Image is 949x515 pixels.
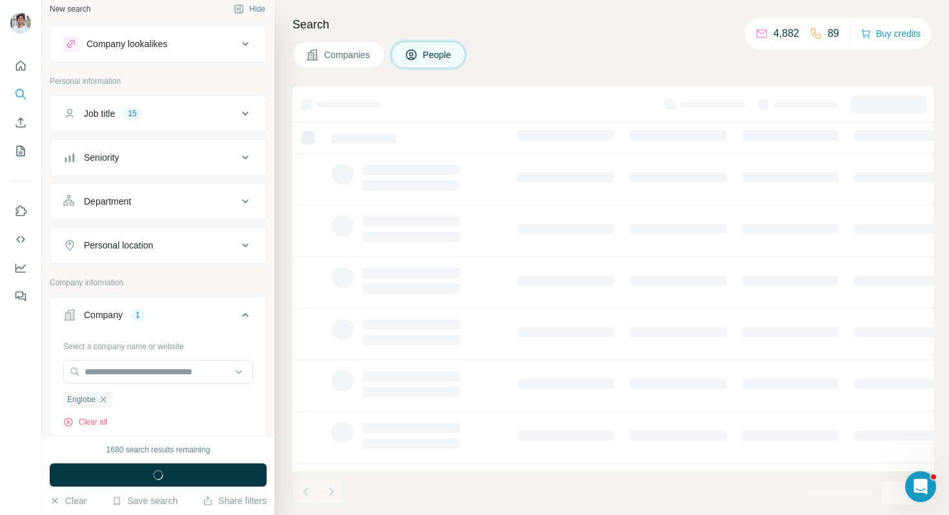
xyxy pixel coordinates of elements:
[324,48,371,61] span: Companies
[10,139,31,163] button: My lists
[50,230,266,261] button: Personal location
[10,54,31,77] button: Quick start
[10,256,31,279] button: Dashboard
[10,111,31,134] button: Enrich CSV
[50,28,266,59] button: Company lookalikes
[50,142,266,173] button: Seniority
[107,444,210,456] div: 1680 search results remaining
[423,48,453,61] span: People
[10,199,31,223] button: Use Surfe on LinkedIn
[63,416,107,428] button: Clear all
[50,494,87,507] button: Clear
[50,186,266,217] button: Department
[905,471,936,502] iframe: Intercom live chat
[130,309,145,321] div: 1
[63,336,253,352] div: Select a company name or website
[50,76,267,87] p: Personal information
[84,107,115,120] div: Job title
[112,494,178,507] button: Save search
[10,13,31,34] img: Avatar
[84,151,119,164] div: Seniority
[773,26,799,41] p: 4,882
[84,239,153,252] div: Personal location
[292,15,934,34] h4: Search
[828,26,839,41] p: 89
[10,228,31,251] button: Use Surfe API
[861,25,921,43] button: Buy credits
[203,494,267,507] button: Share filters
[50,3,90,15] div: New search
[87,37,167,50] div: Company lookalikes
[84,195,131,208] div: Department
[10,285,31,308] button: Feedback
[123,108,141,119] div: 15
[67,394,96,405] span: Englobe
[10,83,31,106] button: Search
[50,98,266,129] button: Job title15
[50,299,266,336] button: Company1
[50,277,267,288] p: Company information
[84,308,123,321] div: Company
